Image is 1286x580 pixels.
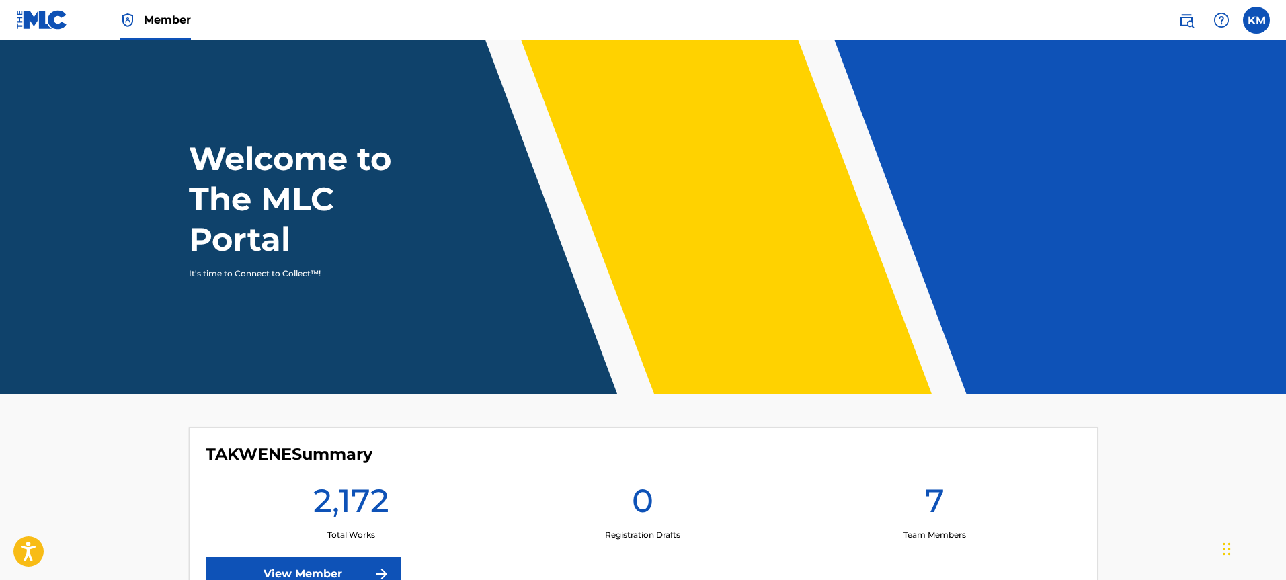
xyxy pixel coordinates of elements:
[16,10,68,30] img: MLC Logo
[206,444,372,464] h4: TAKWENE
[120,12,136,28] img: Top Rightsholder
[327,529,375,541] p: Total Works
[605,529,680,541] p: Registration Drafts
[925,481,945,529] h1: 7
[313,481,389,529] h1: 2,172
[632,481,653,529] h1: 0
[1243,7,1270,34] div: User Menu
[144,12,191,28] span: Member
[1178,12,1195,28] img: search
[1213,12,1230,28] img: help
[1208,7,1235,34] div: Help
[189,267,422,280] p: It's time to Connect to Collect™!
[189,138,440,259] h1: Welcome to The MLC Portal
[903,529,966,541] p: Team Members
[1219,515,1286,580] iframe: Chat Widget
[1223,529,1231,569] div: Drag
[1173,7,1200,34] a: Public Search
